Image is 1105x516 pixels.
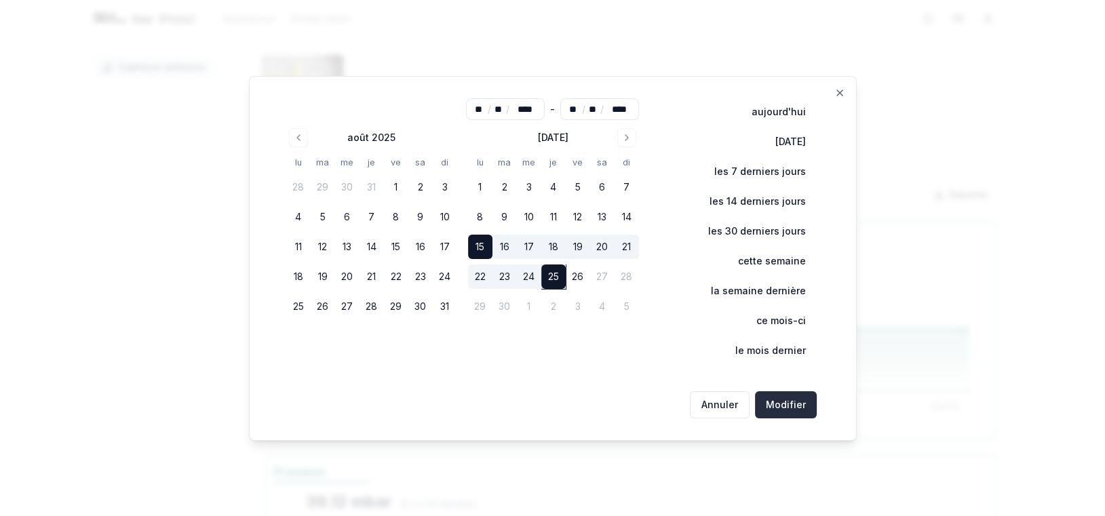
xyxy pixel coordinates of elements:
[408,175,433,199] button: 2
[681,188,817,215] button: les 14 derniers jours
[492,155,517,170] th: mardi
[286,155,311,170] th: lundi
[492,205,517,229] button: 9
[517,155,541,170] th: mercredi
[615,235,639,259] button: 21
[468,175,492,199] button: 1
[360,205,384,229] button: 7
[492,264,517,289] button: 23
[492,235,517,259] button: 16
[384,264,408,289] button: 22
[360,155,384,170] th: jeudi
[433,155,457,170] th: dimanche
[538,131,568,144] div: [DATE]
[468,235,492,259] button: 15
[615,155,639,170] th: dimanche
[682,277,817,304] button: la semaine dernière
[690,391,750,418] button: Annuler
[615,175,639,199] button: 7
[311,155,335,170] th: mardi
[600,102,604,116] span: /
[747,128,817,155] button: [DATE]
[541,235,566,259] button: 18
[360,294,384,319] button: 28
[707,337,817,364] button: le mois dernier
[517,264,541,289] button: 24
[433,264,457,289] button: 24
[566,205,590,229] button: 12
[286,294,311,319] button: 25
[408,205,433,229] button: 9
[384,294,408,319] button: 29
[541,155,566,170] th: jeudi
[286,175,311,199] button: 28
[335,294,360,319] button: 27
[384,235,408,259] button: 15
[384,155,408,170] th: vendredi
[615,205,639,229] button: 14
[289,128,308,147] button: Go to previous month
[517,205,541,229] button: 10
[541,205,566,229] button: 11
[335,175,360,199] button: 30
[541,264,566,289] button: 25
[335,264,360,289] button: 20
[335,155,360,170] th: mercredi
[566,175,590,199] button: 5
[492,175,517,199] button: 2
[286,205,311,229] button: 4
[433,294,457,319] button: 31
[335,205,360,229] button: 6
[347,131,395,144] div: août 2025
[710,247,817,275] button: cette semaine
[506,102,509,116] span: /
[468,264,492,289] button: 22
[590,205,615,229] button: 13
[617,128,636,147] button: Go to next month
[723,98,817,125] button: aujourd'hui
[566,264,590,289] button: 26
[384,175,408,199] button: 1
[590,175,615,199] button: 6
[311,294,335,319] button: 26
[728,307,817,334] button: ce mois-ci
[755,391,817,418] button: Modifier
[286,235,311,259] button: 11
[488,102,491,116] span: /
[590,155,615,170] th: samedi
[408,235,433,259] button: 16
[582,102,585,116] span: /
[311,264,335,289] button: 19
[550,98,555,120] div: -
[590,235,615,259] button: 20
[566,155,590,170] th: vendredi
[680,218,817,245] button: les 30 derniers jours
[384,205,408,229] button: 8
[468,155,492,170] th: lundi
[360,235,384,259] button: 14
[408,264,433,289] button: 23
[286,264,311,289] button: 18
[335,235,360,259] button: 13
[433,175,457,199] button: 3
[433,235,457,259] button: 17
[566,235,590,259] button: 19
[517,235,541,259] button: 17
[433,205,457,229] button: 10
[541,175,566,199] button: 4
[517,175,541,199] button: 3
[408,155,433,170] th: samedi
[311,175,335,199] button: 29
[311,205,335,229] button: 5
[311,235,335,259] button: 12
[686,158,817,185] button: les 7 derniers jours
[468,205,492,229] button: 8
[360,264,384,289] button: 21
[408,294,433,319] button: 30
[360,175,384,199] button: 31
